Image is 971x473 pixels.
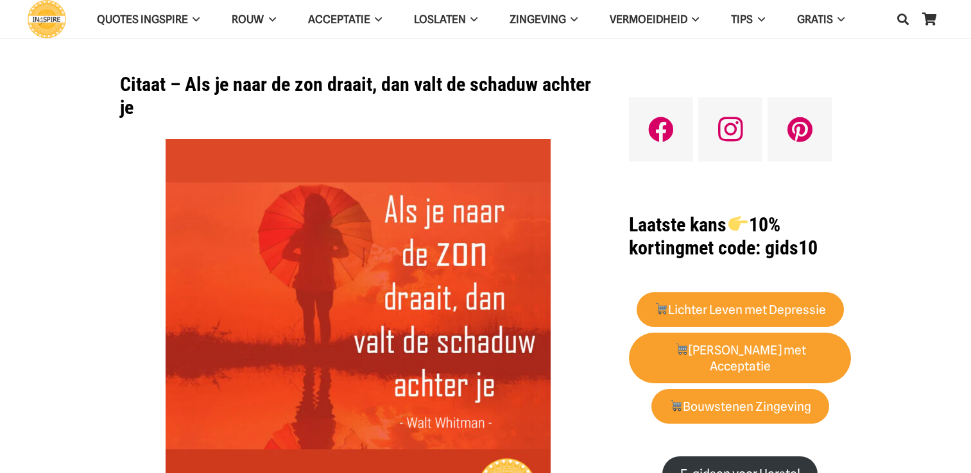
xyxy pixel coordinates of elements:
a: Zoeken [890,3,916,35]
span: Loslaten Menu [466,3,477,35]
img: 🛒 [675,343,687,355]
span: ROUW Menu [264,3,275,35]
span: Acceptatie [308,13,370,26]
a: LoslatenLoslaten Menu [398,3,494,36]
span: GRATIS Menu [833,3,845,35]
a: Instagram [698,97,762,162]
span: TIPS [731,13,753,26]
span: ROUW [232,13,264,26]
a: ROUWROUW Menu [216,3,291,36]
strong: Lichter Leven met Depressie [655,303,827,317]
a: QUOTES INGSPIREQUOTES INGSPIRE Menu [81,3,216,36]
h1: met code: gids10 [629,213,851,260]
a: ZingevingZingeving Menu [494,3,594,36]
h1: Citaat – Als je naar de zon draait, dan valt de schaduw achter je [120,73,597,119]
a: TIPSTIPS Menu [715,3,780,36]
span: VERMOEIDHEID Menu [687,3,699,35]
a: GRATISGRATIS Menu [781,3,861,36]
strong: Laatste kans 10% korting [629,213,780,259]
span: TIPS Menu [753,3,764,35]
span: QUOTES INGSPIRE Menu [188,3,200,35]
img: 🛒 [655,303,667,315]
span: Loslaten [414,13,466,26]
a: 🛒Bouwstenen Zingeving [651,389,829,424]
a: 🛒[PERSON_NAME] met Acceptatie [629,333,851,384]
span: Acceptatie Menu [370,3,382,35]
span: Zingeving Menu [566,3,578,35]
span: QUOTES INGSPIRE [97,13,188,26]
a: Facebook [629,97,693,162]
a: VERMOEIDHEIDVERMOEIDHEID Menu [594,3,715,36]
strong: [PERSON_NAME] met Acceptatie [675,343,806,374]
span: GRATIS [797,13,833,26]
img: 🛒 [670,399,682,411]
strong: Bouwstenen Zingeving [669,399,812,414]
img: 👉 [728,214,748,233]
span: VERMOEIDHEID [610,13,687,26]
a: Pinterest [768,97,832,162]
span: Zingeving [510,13,566,26]
a: AcceptatieAcceptatie Menu [292,3,398,36]
a: 🛒Lichter Leven met Depressie [637,292,844,328]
